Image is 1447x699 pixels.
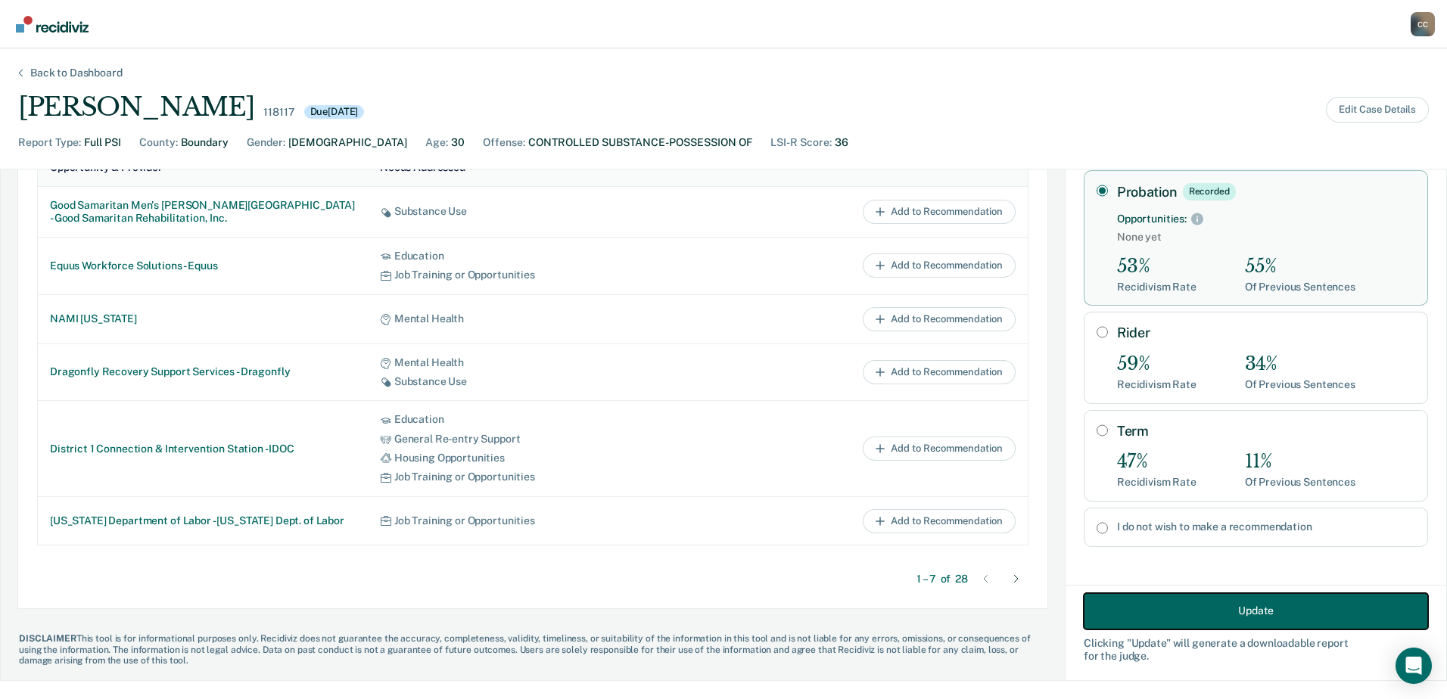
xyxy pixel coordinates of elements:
[941,573,951,586] span: of
[1117,325,1415,341] label: Rider
[380,452,686,464] div: Housing Opportunities
[1117,377,1196,390] div: Recidivism Rate
[1117,353,1196,375] div: 59%
[863,307,1016,331] button: Add to Recommendation
[50,312,356,325] div: NAMI [US_STATE]
[380,413,686,426] div: Education
[380,312,686,325] div: Mental Health
[425,135,448,151] div: Age :
[1245,476,1355,489] div: Of Previous Sentences
[1117,212,1187,225] div: Opportunities:
[50,443,356,455] div: District 1 Connection & Intervention Station - IDOC
[863,253,1016,278] button: Add to Recommendation
[139,135,178,151] div: County :
[1245,280,1355,293] div: Of Previous Sentences
[483,135,525,151] div: Offense :
[1245,255,1355,277] div: 55%
[1117,451,1196,473] div: 47%
[1245,451,1355,473] div: 11%
[380,375,686,388] div: Substance Use
[18,135,81,151] div: Report Type :
[304,105,365,119] div: Due [DATE]
[451,135,465,151] div: 30
[1117,231,1415,244] span: None yet
[1411,12,1435,36] button: Profile dropdown button
[1326,97,1429,123] button: Edit Case Details
[12,67,141,79] div: Back to Dashboard
[863,509,1016,533] button: Add to Recommendation
[50,259,356,272] div: Equus Workforce Solutions - Equus
[18,92,254,123] div: [PERSON_NAME]
[380,250,686,263] div: Education
[247,135,285,151] div: Gender :
[528,135,752,151] div: CONTROLLED SUBSTANCE-POSSESSION OF
[380,433,686,446] div: General Re-entry Support
[863,436,1016,461] button: Add to Recommendation
[1245,377,1355,390] div: Of Previous Sentences
[1117,255,1196,277] div: 53%
[1084,636,1428,662] div: Clicking " Update " will generate a downloadable report for the judge.
[50,365,356,378] div: Dragonfly Recovery Support Services - Dragonfly
[380,269,686,281] div: Job Training or Opportunities
[770,135,832,151] div: LSI-R Score :
[863,360,1016,384] button: Add to Recommendation
[50,514,356,527] div: [US_STATE] Department of Labor - [US_STATE] Dept. of Labor
[1117,422,1415,439] label: Term
[50,199,356,225] div: Good Samaritan Men's [PERSON_NAME][GEOGRAPHIC_DATA] - Good Samaritan Rehabilitation, Inc.
[835,135,848,151] div: 36
[1084,592,1428,629] button: Update
[84,135,121,151] div: Full PSI
[288,135,407,151] div: [DEMOGRAPHIC_DATA]
[1245,353,1355,375] div: 34%
[863,200,1016,224] button: Add to Recommendation
[263,106,294,119] div: 118117
[380,471,686,483] div: Job Training or Opportunities
[1117,520,1415,533] label: I do not wish to make a recommendation
[1117,280,1196,293] div: Recidivism Rate
[916,573,968,586] div: 1 – 7 28
[380,356,686,369] div: Mental Health
[1183,183,1236,200] div: Recorded
[16,16,89,33] img: Recidiviz
[380,514,686,527] div: Job Training or Opportunities
[1411,12,1435,36] div: C C
[19,633,76,644] span: DISCLAIMER
[380,205,686,218] div: Substance Use
[181,135,229,151] div: Boundary
[1117,183,1415,200] label: Probation
[1,633,1065,666] div: This tool is for informational purposes only. Recidiviz does not guarantee the accuracy, complete...
[1117,476,1196,489] div: Recidivism Rate
[1396,648,1432,684] div: Open Intercom Messenger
